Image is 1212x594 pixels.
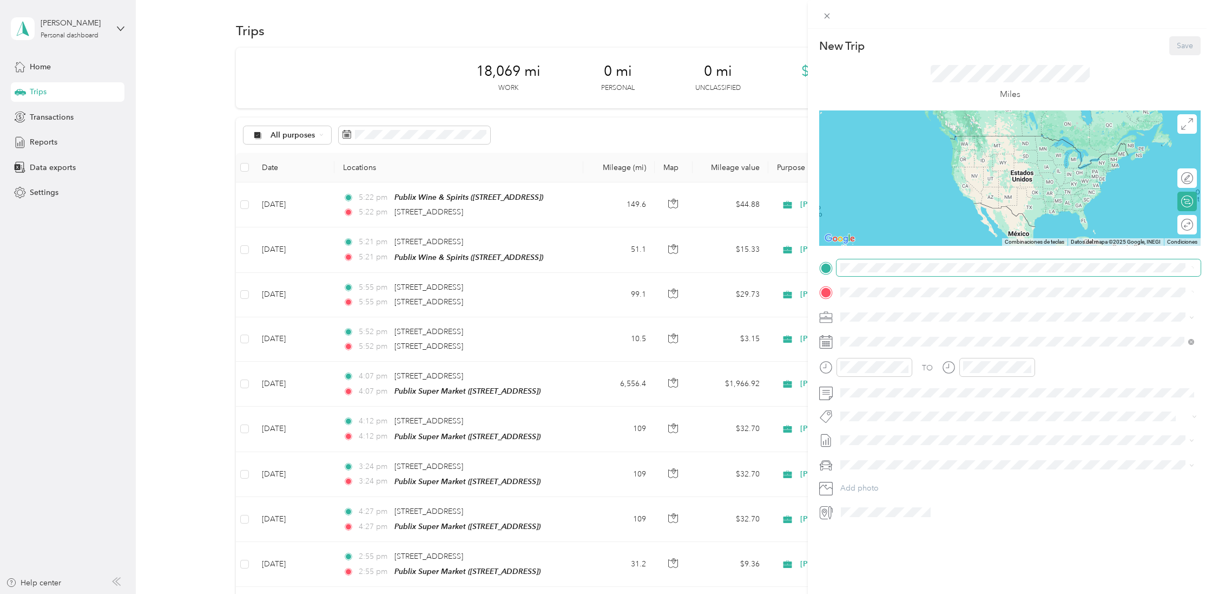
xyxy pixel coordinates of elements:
[836,481,1201,496] button: Add photo
[1005,238,1064,246] button: Combinaciones de teclas
[922,362,933,374] div: TO
[822,232,858,246] a: Abrir esta área en Google Maps (se abre en una ventana nueva)
[1000,88,1020,101] p: Miles
[822,232,858,246] img: Google
[1151,533,1212,594] iframe: Everlance-gr Chat Button Frame
[1167,239,1197,245] a: Condiciones (se abre en una nueva pestaña)
[819,38,865,54] p: New Trip
[1071,239,1161,245] span: Datos del mapa ©2025 Google, INEGI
